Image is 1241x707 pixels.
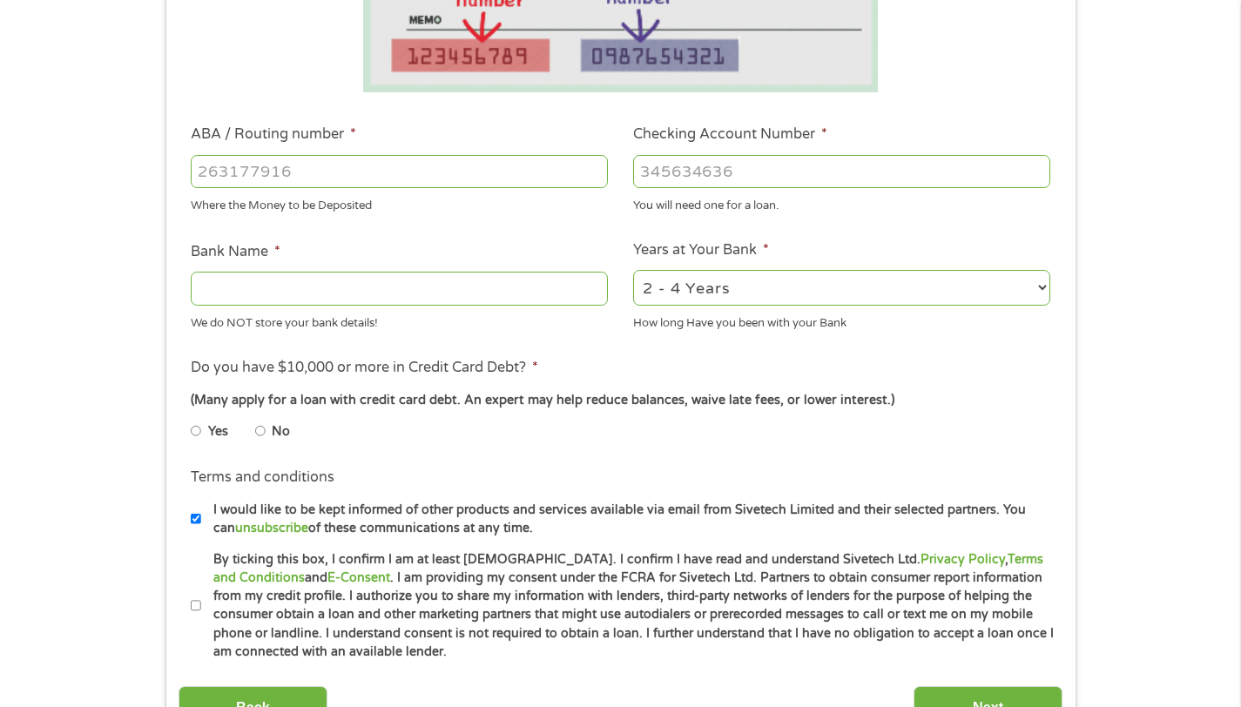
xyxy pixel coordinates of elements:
[191,468,334,487] label: Terms and conditions
[191,308,608,332] div: We do NOT store your bank details!
[191,243,280,261] label: Bank Name
[191,155,608,188] input: 263177916
[191,359,538,377] label: Do you have $10,000 or more in Credit Card Debt?
[235,521,308,535] a: unsubscribe
[633,192,1050,215] div: You will need one for a loan.
[272,422,290,441] label: No
[921,552,1005,567] a: Privacy Policy
[633,308,1050,332] div: How long Have you been with your Bank
[633,155,1050,188] input: 345634636
[201,550,1056,662] label: By ticking this box, I confirm I am at least [DEMOGRAPHIC_DATA]. I confirm I have read and unders...
[191,125,356,144] label: ABA / Routing number
[213,552,1043,585] a: Terms and Conditions
[633,241,769,259] label: Years at Your Bank
[201,501,1056,538] label: I would like to be kept informed of other products and services available via email from Sivetech...
[191,391,1049,410] div: (Many apply for a loan with credit card debt. An expert may help reduce balances, waive late fees...
[191,192,608,215] div: Where the Money to be Deposited
[327,570,390,585] a: E-Consent
[208,422,228,441] label: Yes
[633,125,827,144] label: Checking Account Number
